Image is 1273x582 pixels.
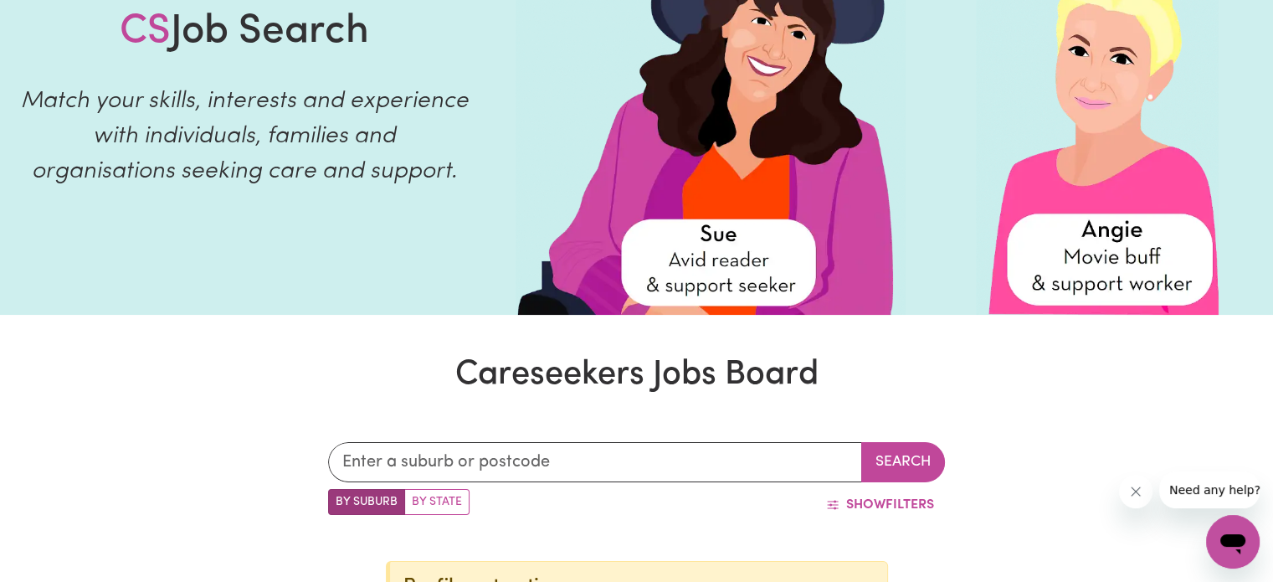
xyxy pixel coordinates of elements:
[328,489,405,515] label: Search by suburb/post code
[861,442,945,482] button: Search
[846,498,885,512] span: Show
[10,12,101,25] span: Need any help?
[20,84,469,189] p: Match your skills, interests and experience with individuals, families and organisations seeking ...
[815,489,945,521] button: ShowFilters
[120,8,369,57] h1: Job Search
[328,442,862,482] input: Enter a suburb or postcode
[404,489,470,515] label: Search by state
[1119,475,1152,508] iframe: Close message
[120,12,171,52] span: CS
[1159,471,1260,508] iframe: Message from company
[1206,515,1260,569] iframe: Button to launch messaging window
